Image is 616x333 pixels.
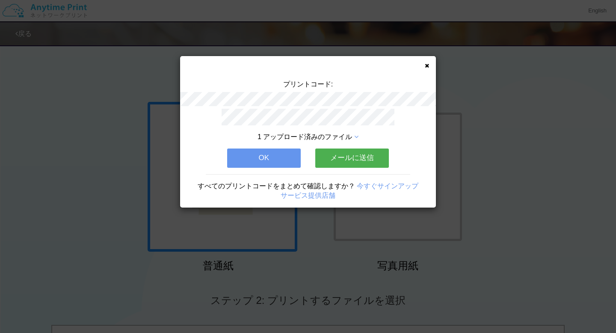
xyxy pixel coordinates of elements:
a: 今すぐサインアップ [357,182,418,190]
span: すべてのプリントコードをまとめて確認しますか？ [198,182,355,190]
button: OK [227,149,301,167]
button: メールに送信 [315,149,389,167]
a: サービス提供店舗 [281,192,335,199]
span: 1 アップロード済みのファイル [258,133,352,140]
span: プリントコード: [283,80,333,88]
